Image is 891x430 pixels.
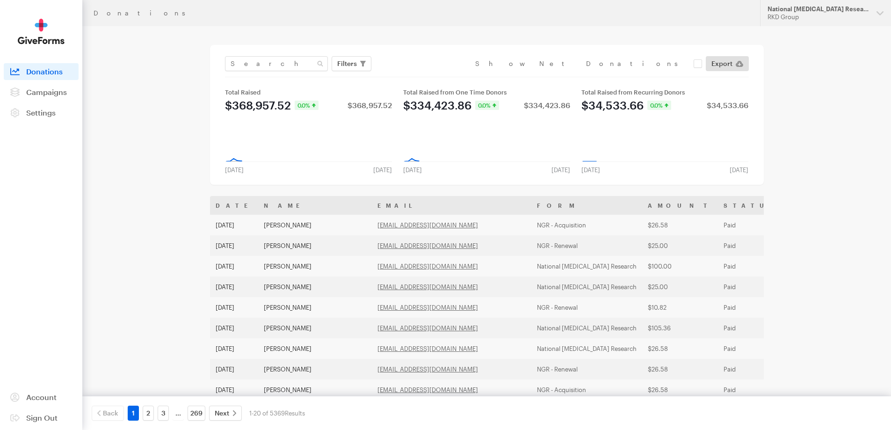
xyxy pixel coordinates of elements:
[158,406,169,421] a: 3
[377,242,478,249] a: [EMAIL_ADDRESS][DOMAIN_NAME]
[210,235,258,256] td: [DATE]
[225,88,392,96] div: Total Raised
[718,318,787,338] td: Paid
[642,359,718,379] td: $26.58
[642,277,718,297] td: $25.00
[295,101,319,110] div: 0.0%
[475,101,499,110] div: 0.0%
[711,58,732,69] span: Export
[4,104,79,121] a: Settings
[531,359,642,379] td: NGR - Renewal
[531,379,642,400] td: NGR - Acquisition
[707,102,748,109] div: $34,533.66
[210,297,258,318] td: [DATE]
[4,389,79,406] a: Account
[531,235,642,256] td: NGR - Renewal
[531,256,642,277] td: National [MEDICAL_DATA] Research
[718,359,787,379] td: Paid
[258,379,372,400] td: [PERSON_NAME]
[398,166,427,174] div: [DATE]
[524,102,570,109] div: $334,423.86
[372,196,531,215] th: Email
[642,215,718,235] td: $26.58
[718,338,787,359] td: Paid
[210,359,258,379] td: [DATE]
[215,408,229,419] span: Next
[642,297,718,318] td: $10.82
[768,13,869,21] div: RKD Group
[642,318,718,338] td: $105.36
[718,215,787,235] td: Paid
[642,379,718,400] td: $26.58
[368,166,398,174] div: [DATE]
[210,318,258,338] td: [DATE]
[285,409,305,417] span: Results
[377,365,478,373] a: [EMAIL_ADDRESS][DOMAIN_NAME]
[403,88,570,96] div: Total Raised from One Time Donors
[210,215,258,235] td: [DATE]
[210,379,258,400] td: [DATE]
[4,63,79,80] a: Donations
[377,386,478,394] a: [EMAIL_ADDRESS][DOMAIN_NAME]
[531,215,642,235] td: NGR - Acquisition
[377,324,478,332] a: [EMAIL_ADDRESS][DOMAIN_NAME]
[4,409,79,426] a: Sign Out
[531,277,642,297] td: National [MEDICAL_DATA] Research
[332,56,371,71] button: Filters
[718,297,787,318] td: Paid
[219,166,249,174] div: [DATE]
[718,277,787,297] td: Paid
[210,338,258,359] td: [DATE]
[531,196,642,215] th: Form
[4,84,79,101] a: Campaigns
[26,108,56,117] span: Settings
[337,58,357,69] span: Filters
[348,102,392,109] div: $368,957.52
[531,318,642,338] td: National [MEDICAL_DATA] Research
[724,166,754,174] div: [DATE]
[26,413,58,422] span: Sign Out
[718,235,787,256] td: Paid
[258,318,372,338] td: [PERSON_NAME]
[377,262,478,270] a: [EMAIL_ADDRESS][DOMAIN_NAME]
[188,406,205,421] a: 269
[377,283,478,291] a: [EMAIL_ADDRESS][DOMAIN_NAME]
[642,196,718,215] th: Amount
[377,221,478,229] a: [EMAIL_ADDRESS][DOMAIN_NAME]
[546,166,576,174] div: [DATE]
[642,256,718,277] td: $100.00
[258,297,372,318] td: [PERSON_NAME]
[403,100,471,111] div: $334,423.86
[210,256,258,277] td: [DATE]
[642,338,718,359] td: $26.58
[26,87,67,96] span: Campaigns
[377,345,478,352] a: [EMAIL_ADDRESS][DOMAIN_NAME]
[581,88,748,96] div: Total Raised from Recurring Donors
[258,277,372,297] td: [PERSON_NAME]
[18,19,65,44] img: GiveForms
[706,56,749,71] a: Export
[718,379,787,400] td: Paid
[258,196,372,215] th: Name
[377,304,478,311] a: [EMAIL_ADDRESS][DOMAIN_NAME]
[768,5,869,13] div: National [MEDICAL_DATA] Research
[26,393,57,401] span: Account
[531,338,642,359] td: National [MEDICAL_DATA] Research
[258,256,372,277] td: [PERSON_NAME]
[258,235,372,256] td: [PERSON_NAME]
[642,235,718,256] td: $25.00
[531,297,642,318] td: NGR - Renewal
[258,359,372,379] td: [PERSON_NAME]
[209,406,242,421] a: Next
[576,166,606,174] div: [DATE]
[258,338,372,359] td: [PERSON_NAME]
[143,406,154,421] a: 2
[581,100,644,111] div: $34,533.66
[210,277,258,297] td: [DATE]
[258,215,372,235] td: [PERSON_NAME]
[225,100,291,111] div: $368,957.52
[718,196,787,215] th: Status
[225,56,328,71] input: Search Name & Email
[718,256,787,277] td: Paid
[210,196,258,215] th: Date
